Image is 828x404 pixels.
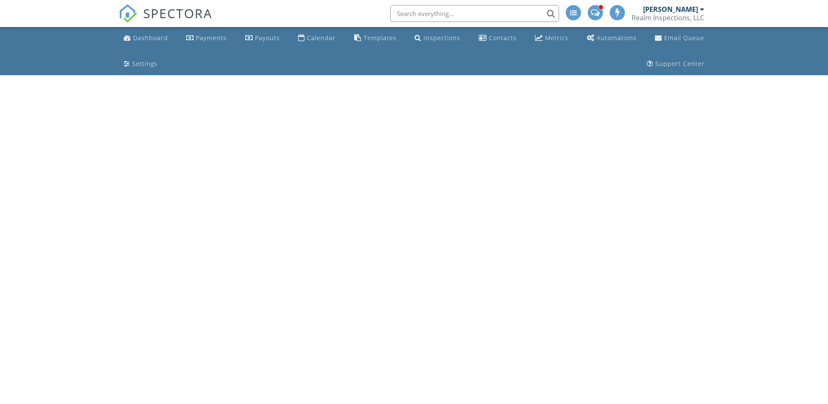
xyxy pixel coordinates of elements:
div: Templates [364,34,396,42]
a: Inspections [411,30,464,46]
div: [PERSON_NAME] [643,5,698,14]
a: Calendar [295,30,339,46]
a: SPECTORA [119,11,212,29]
a: Automations (Advanced) [584,30,640,46]
div: Support Center [655,60,705,68]
div: Dashboard [133,34,168,42]
div: Email Queue [664,34,704,42]
div: Calendar [307,34,336,42]
div: Settings [132,60,157,68]
a: Metrics [532,30,572,46]
div: Payouts [255,34,280,42]
div: Inspections [424,34,460,42]
input: Search everything... [390,5,559,22]
a: Support Center [643,56,708,72]
div: Contacts [489,34,517,42]
a: Payouts [242,30,283,46]
img: The Best Home Inspection Software - Spectora [119,4,137,23]
div: Realm Inspections, LLC [632,14,704,22]
a: Settings [120,56,161,72]
div: Metrics [545,34,568,42]
span: SPECTORA [143,4,212,22]
a: Payments [183,30,230,46]
a: Email Queue [652,30,708,46]
a: Dashboard [120,30,171,46]
a: Contacts [475,30,520,46]
a: Templates [351,30,400,46]
div: Automations [597,34,637,42]
div: Payments [196,34,227,42]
